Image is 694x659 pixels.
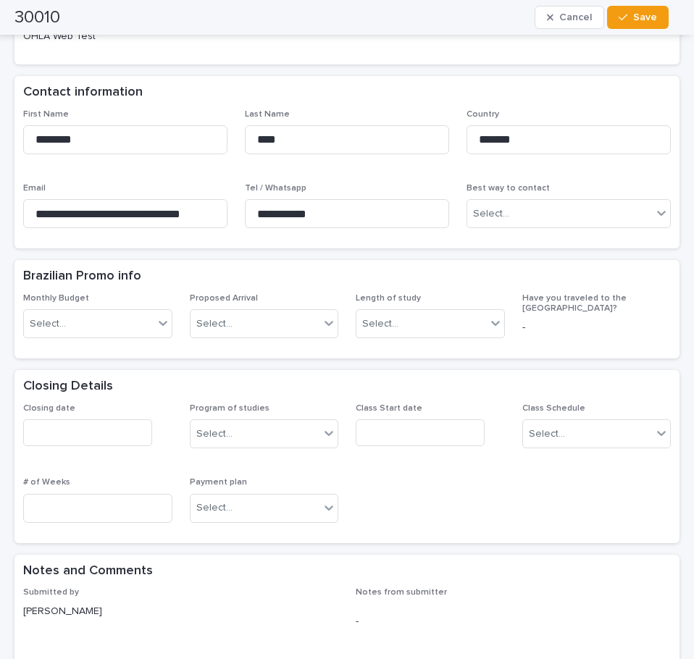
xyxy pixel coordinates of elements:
[362,316,398,332] div: Select...
[23,29,227,44] p: OHLA Web Test
[23,294,89,303] span: Monthly Budget
[23,184,46,193] span: Email
[356,588,447,597] span: Notes from submitter
[190,294,258,303] span: Proposed Arrival
[190,478,247,487] span: Payment plan
[23,269,141,285] h2: Brazilian Promo info
[23,379,113,395] h2: Closing Details
[190,404,269,413] span: Program of studies
[196,500,233,516] div: Select...
[559,12,592,22] span: Cancel
[245,184,306,193] span: Tel / Whatsapp
[473,206,509,222] div: Select...
[522,320,672,335] p: -
[356,294,421,303] span: Length of study
[607,6,669,29] button: Save
[535,6,604,29] button: Cancel
[356,614,671,629] p: -
[196,427,233,442] div: Select...
[23,478,70,487] span: # of Weeks
[23,604,338,619] p: [PERSON_NAME]
[467,184,550,193] span: Best way to contact
[633,12,657,22] span: Save
[30,316,66,332] div: Select...
[23,404,75,413] span: Closing date
[14,7,60,28] h2: 30010
[356,404,422,413] span: Class Start date
[196,316,233,332] div: Select...
[23,588,79,597] span: Submitted by
[522,294,627,313] span: Have you traveled to the [GEOGRAPHIC_DATA]?
[529,427,565,442] div: Select...
[522,404,585,413] span: Class Schedule
[23,110,69,119] span: First Name
[23,563,153,579] h2: Notes and Comments
[245,110,290,119] span: Last Name
[467,110,499,119] span: Country
[23,85,143,101] h2: Contact information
